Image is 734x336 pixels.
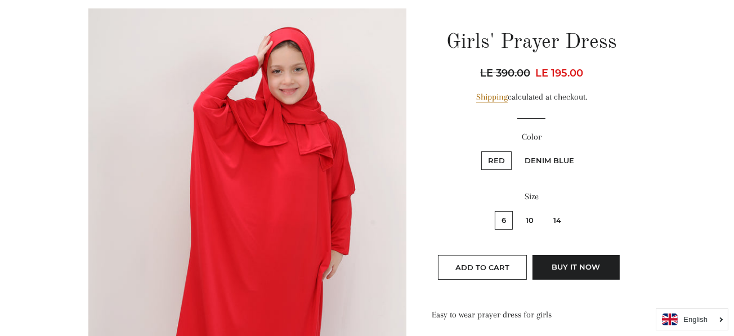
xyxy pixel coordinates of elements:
[662,313,722,325] a: English
[535,67,583,79] span: LE 195.00
[481,151,512,170] label: Red
[495,211,513,230] label: 6
[432,308,632,322] p: Easy to wear prayer dress for girls
[432,29,632,57] h1: Girls' Prayer Dress
[683,316,708,323] i: English
[480,65,533,81] span: LE 390.00
[532,255,620,280] button: Buy it now
[547,211,568,230] label: 14
[438,255,527,280] button: Add to Cart
[432,130,632,144] label: Color
[455,263,509,272] span: Add to Cart
[432,190,632,204] label: Size
[432,90,632,104] div: calculated at checkout.
[519,211,540,230] label: 10
[476,92,508,102] a: Shipping
[518,151,581,170] label: Denim Blue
